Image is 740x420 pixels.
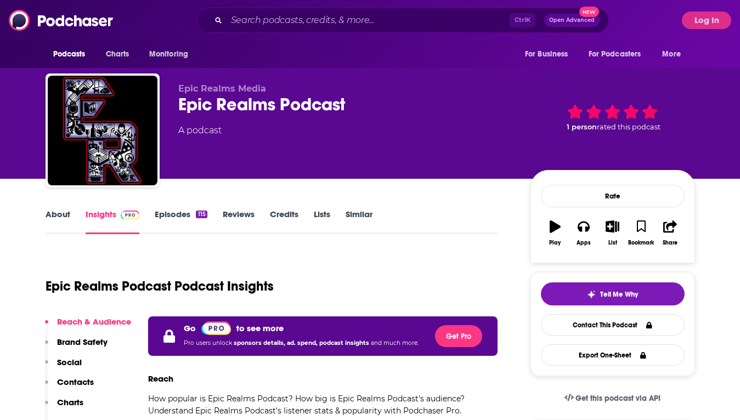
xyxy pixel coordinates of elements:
span: rated this podcast [597,123,660,131]
a: Contact This Podcast [541,314,685,336]
img: Epic Realms Podcast [48,76,157,185]
p: How popular is Epic Realms Podcast? How big is Epic Realms Podcast's audience? Understand Epic Re... [148,393,498,417]
button: List [598,213,626,253]
button: Brand Safety [45,337,108,357]
a: InsightsPodchaser Pro [86,209,140,234]
button: Social [45,357,82,377]
span: Ctrl K [510,13,535,27]
img: Podchaser - Follow, Share and Rate Podcasts [9,10,114,31]
button: Bookmark [627,213,656,253]
span: New [579,7,599,17]
a: Credits [270,209,298,234]
img: Podchaser Pro [201,321,231,335]
span: Open Advanced [549,18,595,23]
div: Share [663,240,677,246]
span: Get this podcast via API [575,394,660,403]
span: Charts [106,47,129,62]
div: 1 personrated this podcast [530,83,695,151]
h3: Reach [148,373,173,384]
button: Share [656,213,684,253]
button: Apps [569,213,598,253]
button: tell me why sparkleTell Me Why [541,282,685,305]
div: Rate [541,185,685,207]
button: open menu [654,44,694,65]
div: List [608,240,617,246]
button: open menu [46,44,100,65]
button: Get Pro [435,325,482,347]
button: Open AdvancedNew [544,14,600,27]
p: Reach & Audience [57,316,131,327]
div: Play [549,240,561,246]
h1: Epic Realms Podcast Podcast Insights [46,278,274,294]
span: Monitoring [149,47,188,62]
div: Search podcasts, credits, & more... [196,8,609,33]
input: Search podcasts, credits, & more... [227,12,510,29]
p: Brand Safety [57,337,108,347]
span: For Business [525,47,568,62]
button: open menu [142,44,202,65]
button: Play [541,213,569,253]
a: Reviews [223,209,255,234]
a: Get this podcast via API [556,385,670,412]
span: For Podcasters [589,47,641,62]
p: to see more [236,323,284,333]
a: Charts [99,44,136,65]
p: Social [57,357,82,367]
a: Similar [346,209,372,234]
button: Reach & Audience [45,316,131,337]
a: Lists [314,209,330,234]
p: Charts [57,397,83,407]
button: Charts [45,397,83,417]
div: 115 [196,211,207,218]
p: Go [184,323,196,333]
img: Podchaser Pro [121,211,140,219]
div: Bookmark [628,240,654,246]
span: 1 person [567,123,597,131]
button: open menu [581,44,657,65]
a: Pro website [201,321,231,335]
span: Epic Realms Media [178,83,266,94]
button: Log In [682,12,731,29]
p: Contacts [57,377,94,387]
span: Tell Me Why [600,290,638,299]
button: Export One-Sheet [541,344,685,366]
a: Episodes115 [155,209,207,234]
div: A podcast [178,124,222,137]
img: tell me why sparkle [587,290,596,299]
div: Apps [577,240,591,246]
span: Podcasts [53,47,86,62]
span: sponsors details, ad. spend, podcast insights [234,339,371,347]
span: More [662,47,681,62]
a: About [46,209,70,234]
button: Contacts [45,377,94,397]
p: Pro users unlock and much more. [184,335,419,351]
button: open menu [517,44,582,65]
